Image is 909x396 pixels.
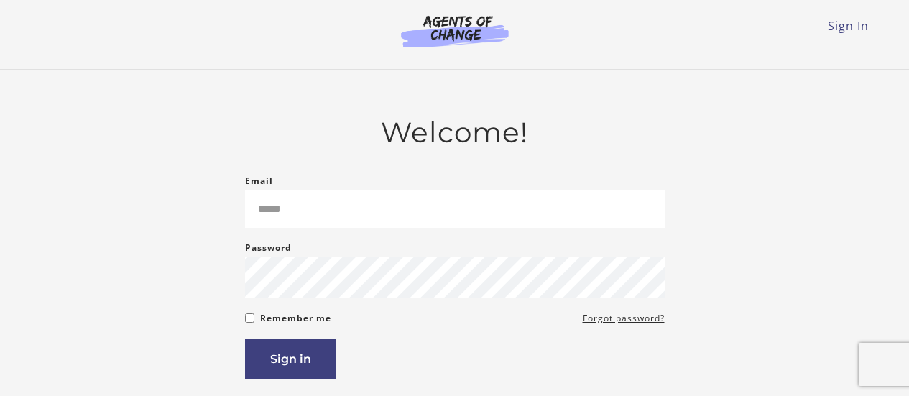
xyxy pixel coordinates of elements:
h2: Welcome! [245,116,665,149]
button: Sign in [245,339,336,379]
img: Agents of Change Logo [386,14,524,47]
label: Password [245,239,292,257]
label: Remember me [260,310,331,327]
a: Sign In [828,18,869,34]
a: Forgot password? [583,310,665,327]
label: Email [245,172,273,190]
